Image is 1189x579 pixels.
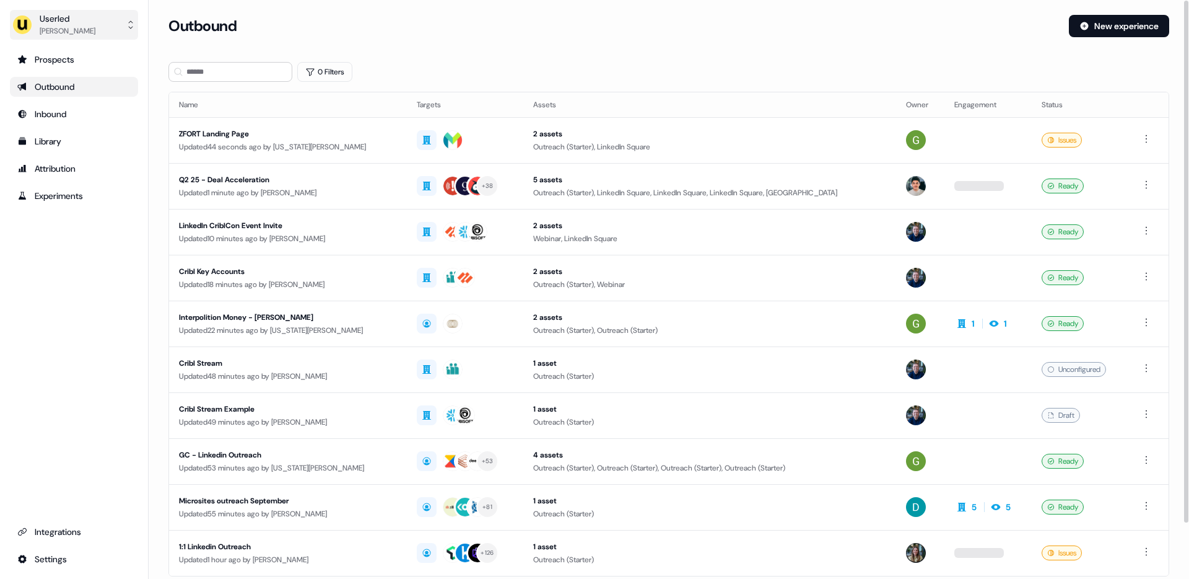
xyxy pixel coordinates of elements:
div: GC - Linkedin Outreach [179,449,397,461]
div: Prospects [17,53,131,66]
img: James [906,222,926,242]
div: 2 assets [533,311,886,324]
div: [PERSON_NAME] [40,25,95,37]
div: Inbound [17,108,131,120]
div: Outreach (Starter) [533,508,886,520]
div: Ready [1042,179,1084,193]
div: Outreach (Starter), Outreach (Starter) [533,324,886,337]
div: Updated 10 minutes ago by [PERSON_NAME] [179,232,397,245]
div: 2 assets [533,128,886,140]
div: Updated 18 minutes ago by [PERSON_NAME] [179,278,397,291]
a: Go to integrations [10,522,138,542]
div: Cribl Stream [179,357,397,369]
th: Status [1032,92,1128,117]
img: James [906,405,926,425]
div: + 38 [482,180,494,192]
div: 1 asset [533,541,886,553]
div: Ready [1042,500,1084,515]
div: 2 assets [533,265,886,278]
div: + 126 [481,547,494,559]
div: Webinar, LinkedIn Square [533,232,886,245]
button: Userled[PERSON_NAME] [10,10,138,40]
div: 1 asset [533,357,886,369]
div: 5 [1006,501,1011,513]
div: 5 assets [533,174,886,186]
img: Vincent [906,176,926,196]
div: Integrations [17,526,131,538]
div: ZFORT Landing Page [179,128,397,140]
img: James [906,268,926,288]
button: New experience [1069,15,1169,37]
th: Assets [523,92,895,117]
img: Georgia [906,130,926,150]
div: Cribl Key Accounts [179,265,397,278]
div: Updated 55 minutes ago by [PERSON_NAME] [179,508,397,520]
div: Updated 49 minutes ago by [PERSON_NAME] [179,416,397,428]
div: Experiments [17,190,131,202]
div: Outreach (Starter), LinkedIn Square [533,141,886,153]
div: Unconfigured [1042,362,1106,377]
div: 1 [972,317,975,330]
div: Outreach (Starter), LinkedIn Square, LinkedIn Square, LinkedIn Square, [GEOGRAPHIC_DATA] [533,187,886,199]
div: Interpolition Money - [PERSON_NAME] [179,311,397,324]
div: Updated 1 hour ago by [PERSON_NAME] [179,554,397,566]
div: Settings [17,553,131,565]
button: 0 Filters [297,62,352,82]
div: 1 [1004,317,1007,330]
div: Ready [1042,270,1084,285]
div: 4 assets [533,449,886,461]
a: Go to Inbound [10,104,138,124]
div: Ready [1042,224,1084,239]
div: Ready [1042,316,1084,331]
div: Attribution [17,162,131,175]
th: Targets [407,92,524,117]
div: Cribl Stream Example [179,403,397,415]
a: Go to experiments [10,186,138,206]
div: Outbound [17,81,131,93]
h3: Outbound [168,17,237,35]
div: Updated 44 seconds ago by [US_STATE][PERSON_NAME] [179,141,397,153]
div: Ready [1042,454,1084,469]
a: Go to attribution [10,159,138,179]
div: 1 asset [533,403,886,415]
th: Owner [896,92,944,117]
div: Updated 48 minutes ago by [PERSON_NAME] [179,370,397,382]
img: James [906,360,926,379]
a: Go to integrations [10,549,138,569]
div: Q2 25 - Deal Acceleration [179,174,397,186]
div: Issues [1042,133,1082,148]
div: Microsites outreach September [179,495,397,507]
div: Updated 22 minutes ago by [US_STATE][PERSON_NAME] [179,324,397,337]
div: 5 [972,501,977,513]
div: Outreach (Starter) [533,370,886,382]
div: Outreach (Starter) [533,554,886,566]
a: Go to outbound experience [10,77,138,97]
div: Issues [1042,546,1082,560]
div: Outreach (Starter), Outreach (Starter), Outreach (Starter), Outreach (Starter) [533,462,886,474]
div: + 53 [482,456,494,467]
img: Georgia [906,451,926,471]
div: LinkedIn CriblCon Event Invite [179,219,397,232]
div: Userled [40,12,95,25]
div: Outreach (Starter) [533,416,886,428]
div: Draft [1042,408,1080,423]
div: Updated 53 minutes ago by [US_STATE][PERSON_NAME] [179,462,397,474]
div: 1:1 Linkedin Outreach [179,541,397,553]
div: + 81 [482,502,492,513]
a: Go to templates [10,131,138,151]
div: 1 asset [533,495,886,507]
div: Library [17,135,131,148]
a: Go to prospects [10,50,138,69]
img: David [906,497,926,517]
div: Updated 1 minute ago by [PERSON_NAME] [179,187,397,199]
img: Charlotte [906,543,926,563]
th: Engagement [944,92,1032,117]
div: Outreach (Starter), Webinar [533,278,886,291]
img: Georgia [906,314,926,334]
div: 2 assets [533,219,886,232]
th: Name [169,92,407,117]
